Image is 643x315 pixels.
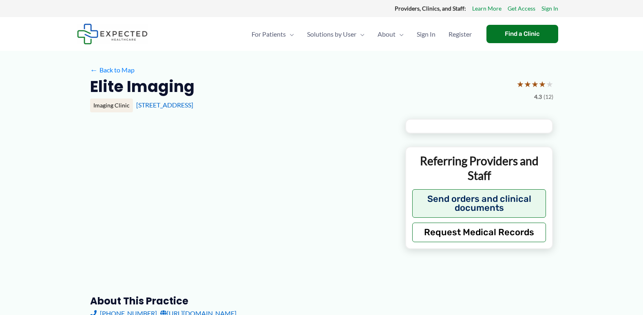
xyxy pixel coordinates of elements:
img: Expected Healthcare Logo - side, dark font, small [77,24,148,44]
span: ★ [524,77,531,92]
span: 4.3 [534,92,542,102]
span: ★ [531,77,539,92]
a: Get Access [508,3,535,14]
span: Solutions by User [307,20,356,48]
span: Menu Toggle [396,20,404,48]
span: Menu Toggle [356,20,365,48]
a: ←Back to Map [90,64,135,76]
span: (12) [544,92,553,102]
span: ← [90,66,98,74]
span: ★ [517,77,524,92]
a: [STREET_ADDRESS] [136,101,193,109]
a: Sign In [541,3,558,14]
a: AboutMenu Toggle [371,20,410,48]
button: Send orders and clinical documents [412,189,546,217]
span: ★ [546,77,553,92]
div: Imaging Clinic [90,98,133,112]
span: About [378,20,396,48]
span: Register [449,20,472,48]
nav: Primary Site Navigation [245,20,478,48]
button: Request Medical Records [412,222,546,242]
a: For PatientsMenu Toggle [245,20,301,48]
p: Referring Providers and Staff [412,153,546,183]
h3: About this practice [90,295,392,307]
a: Learn More [472,3,502,14]
a: Sign In [410,20,442,48]
span: For Patients [252,20,286,48]
a: Register [442,20,478,48]
a: Find a Clinic [486,25,558,43]
strong: Providers, Clinics, and Staff: [395,5,466,12]
span: Sign In [417,20,435,48]
span: ★ [539,77,546,92]
span: Menu Toggle [286,20,294,48]
a: Solutions by UserMenu Toggle [301,20,371,48]
h2: Elite Imaging [90,77,194,96]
